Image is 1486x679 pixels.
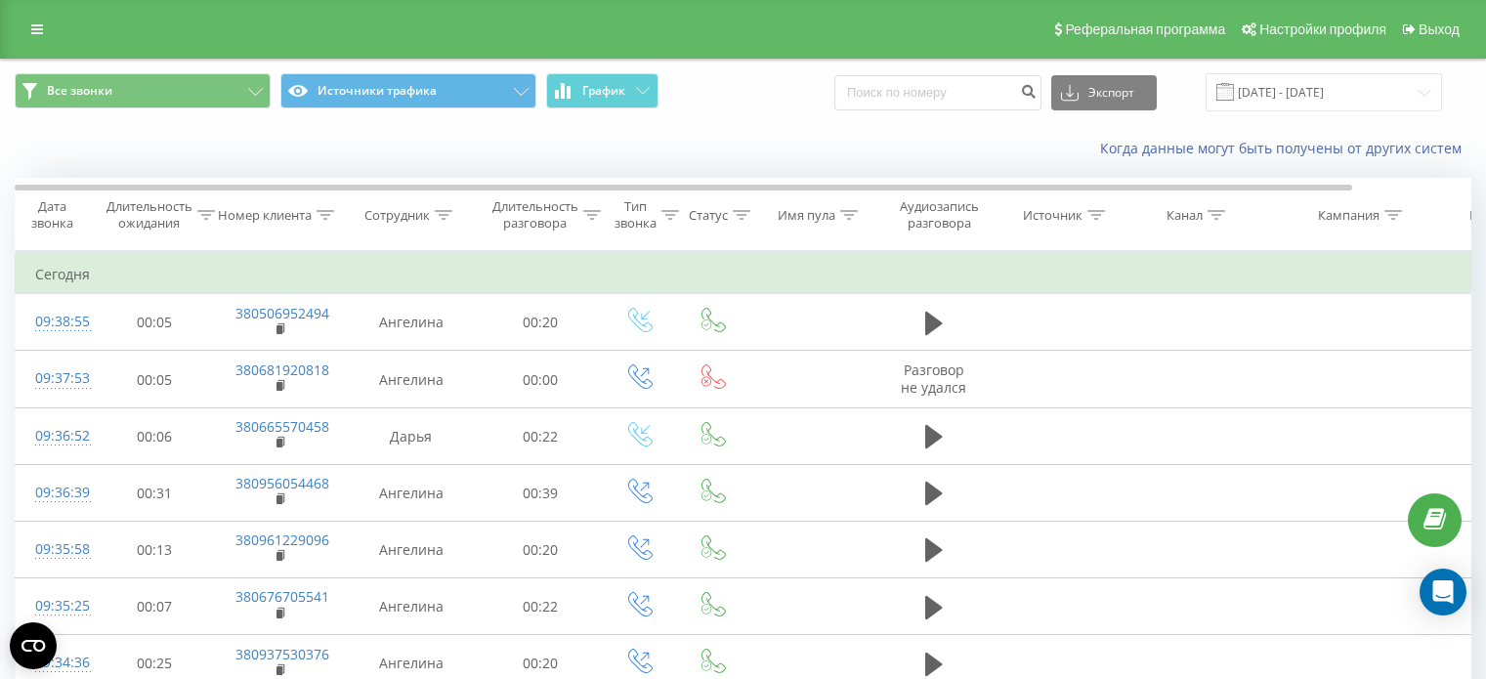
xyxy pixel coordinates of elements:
font: 00:20 [523,655,558,673]
a: 380676705541 [235,587,329,606]
font: Ангелина [379,597,444,615]
font: Номер клиента [218,206,312,224]
font: 00:00 [523,370,558,389]
a: 380961229096 [235,530,329,549]
font: Все звонки [47,82,112,99]
font: 09:35:58 [35,539,90,558]
font: Сотрудник [364,206,430,224]
font: Статус [689,206,728,224]
font: Когда данные могут быть получены от других систем [1100,139,1462,157]
div: Открытый Интерком Мессенджер [1420,569,1466,615]
font: Ангелина [379,370,444,389]
button: Экспорт [1051,75,1157,110]
button: Все звонки [15,73,271,108]
font: 00:07 [137,597,172,615]
font: Реферальная программа [1065,21,1225,37]
font: График [582,82,625,99]
font: Экспорт [1088,84,1134,101]
font: Источники трафика [318,82,437,99]
button: Источники трафика [280,73,536,108]
font: Канал [1167,206,1203,224]
font: 00:25 [137,655,172,673]
font: 00:06 [137,427,172,446]
font: Кампания [1318,206,1380,224]
font: 09:37:53 [35,368,90,387]
font: 00:20 [523,313,558,331]
font: Ангелина [379,484,444,502]
font: Ангелина [379,313,444,331]
font: Дата звонка [31,197,73,232]
font: 09:36:39 [35,483,90,501]
input: Поиск по номеру [834,75,1041,110]
font: 09:38:55 [35,312,90,330]
font: Настройки профиля [1259,21,1386,37]
font: 00:05 [137,313,172,331]
font: 00:20 [523,540,558,559]
font: Длительность ожидания [106,197,192,232]
font: Дарья [390,427,432,446]
font: Аудиозапись разговора [900,197,979,232]
font: 00:39 [523,484,558,502]
font: 00:05 [137,370,172,389]
a: 380665570458 [235,417,329,436]
font: Длительность разговора [492,197,578,232]
font: 09:35:25 [35,596,90,615]
font: Тип звонка [615,197,657,232]
font: Имя пула [778,206,835,224]
font: Ангелина [379,540,444,559]
font: 00:13 [137,540,172,559]
a: 380956054468 [235,474,329,492]
button: График [546,73,658,108]
font: Сегодня [35,265,90,283]
font: 09:34:36 [35,653,90,671]
font: Разговор не удался [901,361,966,397]
font: Источник [1023,206,1083,224]
font: 00:22 [523,427,558,446]
font: 09:36:52 [35,426,90,445]
a: Когда данные могут быть получены от других систем [1100,139,1471,157]
font: Выход [1419,21,1460,37]
font: Ангелина [379,655,444,673]
a: 380937530376 [235,645,329,663]
a: 380681920818 [235,361,329,379]
button: Открыть виджет CMP [10,622,57,669]
font: 00:31 [137,484,172,502]
a: 380506952494 [235,304,329,322]
font: 00:22 [523,597,558,615]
